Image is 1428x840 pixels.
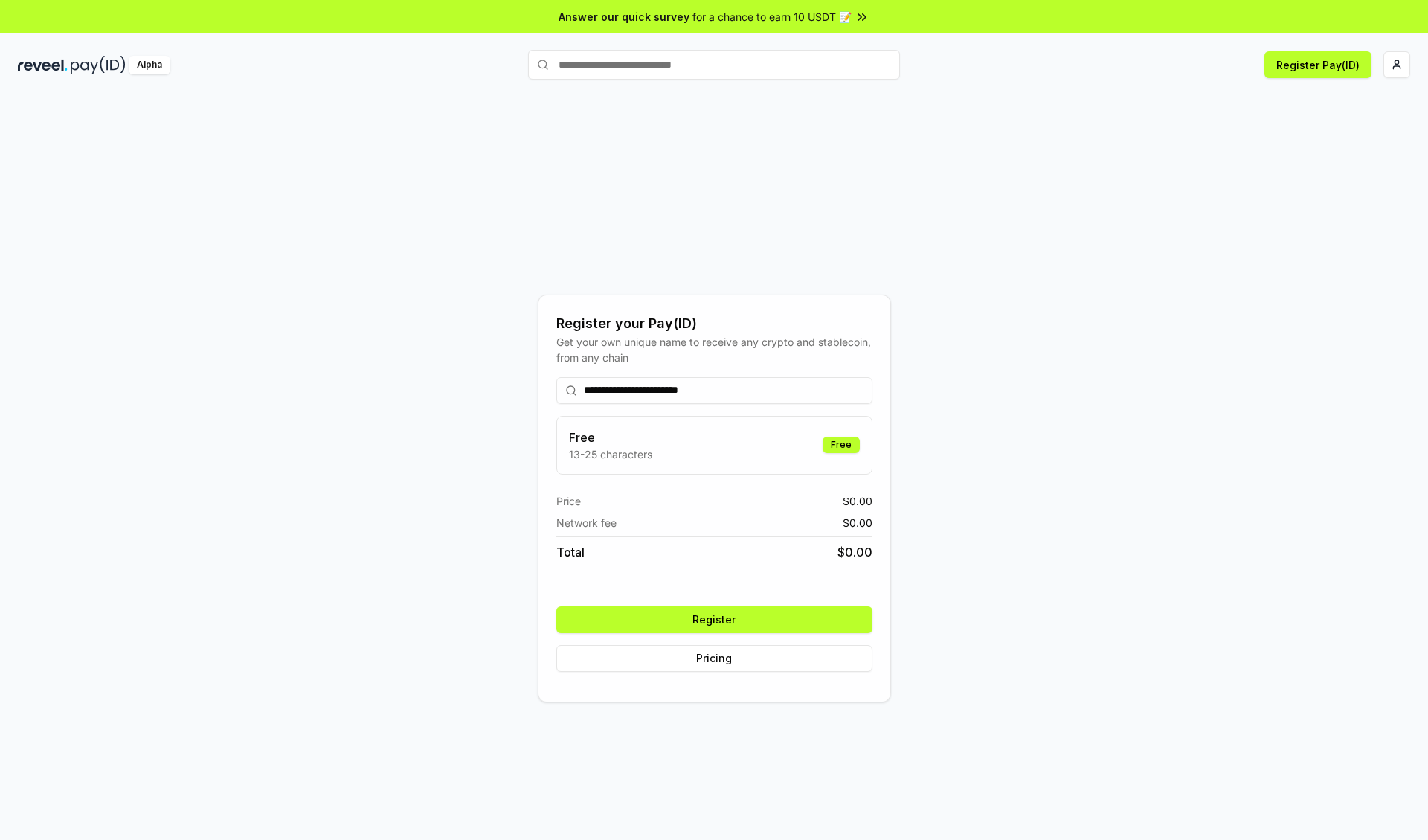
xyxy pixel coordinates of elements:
[556,645,872,672] button: Pricing
[569,429,652,446] h3: Free
[556,606,872,633] button: Register
[843,493,872,509] span: $ 0.00
[556,334,872,365] div: Get your own unique name to receive any crypto and stablecoin, from any chain
[559,9,689,25] span: Answer our quick survey
[1264,51,1371,78] button: Register Pay(ID)
[569,446,652,462] p: 13-25 characters
[556,313,872,334] div: Register your Pay(ID)
[556,493,581,509] span: Price
[18,56,68,74] img: reveel_dark
[556,543,585,561] span: Total
[823,437,860,453] div: Free
[843,515,872,530] span: $ 0.00
[556,515,617,530] span: Network fee
[71,56,126,74] img: pay_id
[692,9,852,25] span: for a chance to earn 10 USDT 📝
[837,543,872,561] span: $ 0.00
[129,56,170,74] div: Alpha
